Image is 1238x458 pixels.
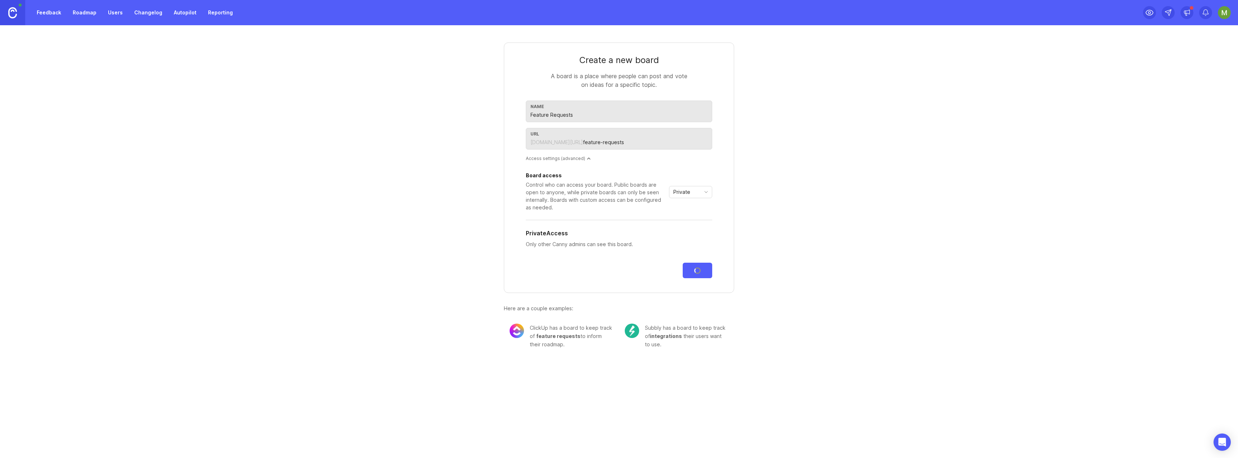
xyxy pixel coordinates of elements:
[104,6,127,19] a: Users
[204,6,237,19] a: Reporting
[625,324,639,338] img: c104e91677ce72f6b937eb7b5afb1e94.png
[1214,433,1231,451] div: Open Intercom Messenger
[650,333,682,339] span: integrations
[504,304,734,312] div: Here are a couple examples:
[536,333,580,339] span: feature requests
[526,240,712,248] p: Only other Canny admins can see this board.
[8,7,17,18] img: Canny Home
[170,6,201,19] a: Autopilot
[673,188,690,196] span: Private
[530,104,708,109] div: Name
[130,6,167,19] a: Changelog
[526,54,712,66] div: Create a new board
[530,139,583,146] div: [DOMAIN_NAME][URL]
[68,6,101,19] a: Roadmap
[526,155,712,161] div: Access settings (advanced)
[32,6,65,19] a: Feedback
[645,324,728,348] div: Subbly has a board to keep track of their users want to use.
[1218,6,1231,19] img: Mikael Persson
[669,186,712,198] div: toggle menu
[526,181,666,211] div: Control who can access your board. Public boards are open to anyone, while private boards can onl...
[700,189,712,195] svg: toggle icon
[583,138,708,146] input: feature-requests
[530,131,708,137] div: url
[526,173,666,178] div: Board access
[510,324,524,338] img: 8cacae02fdad0b0645cb845173069bf5.png
[530,111,708,119] input: Feature Requests
[530,324,613,348] div: ClickUp has a board to keep track of to inform their roadmap.
[547,72,691,89] div: A board is a place where people can post and vote on ideas for a specific topic.
[526,229,568,237] h5: Private Access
